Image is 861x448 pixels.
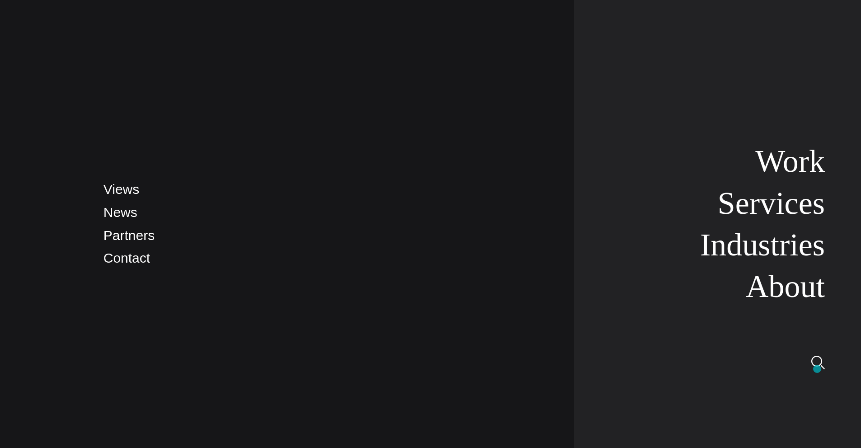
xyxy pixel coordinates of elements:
[755,144,825,179] a: Work
[700,227,825,262] a: Industries
[104,250,150,265] a: Contact
[104,228,155,243] a: Partners
[104,182,139,197] a: Views
[811,356,825,369] img: Search
[104,205,137,220] a: News
[746,269,825,304] a: About
[718,186,825,221] a: Services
